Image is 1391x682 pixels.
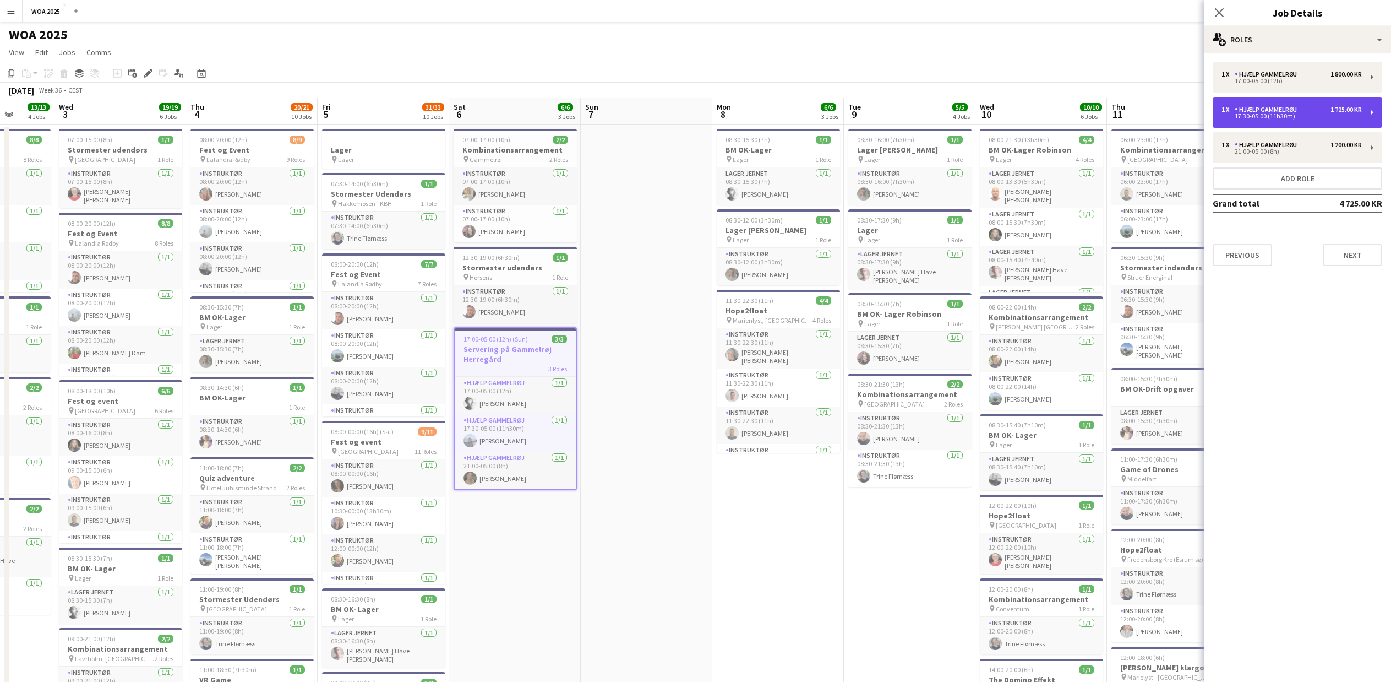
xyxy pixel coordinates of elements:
app-card-role: Lager Jernet1/108:00-15:40 (7h40m)[PERSON_NAME] Have [PERSON_NAME] [PERSON_NAME] [980,246,1103,286]
app-job-card: 06:30-15:30 (9h)2/2Stormester indendørs Struer Energihal2 RolesInstruktør1/106:30-15:30 (9h)[PERS... [1111,247,1235,364]
div: 12:00-22:00 (10h)1/1Hope2float [GEOGRAPHIC_DATA]1 RoleInstruktør1/112:00-22:00 (10h)[PERSON_NAME]... [980,495,1103,574]
h3: Kombinationsarrangement [848,389,972,399]
app-card-role: Instruktør1/108:30-16:00 (7h30m)[PERSON_NAME] [848,167,972,205]
span: [GEOGRAPHIC_DATA] [338,447,399,456]
span: 12:00-20:00 (8h) [989,585,1033,593]
span: 1 Role [157,155,173,164]
span: [GEOGRAPHIC_DATA] [864,400,925,408]
h3: Servering på Gammelrøj Herregård [455,344,576,364]
app-card-role: Lager Jernet1/108:00-13:30 (5h30m)[PERSON_NAME] [PERSON_NAME] [980,167,1103,208]
app-card-role: Instruktør1/106:30-15:30 (9h)[PERSON_NAME] [PERSON_NAME] [1111,323,1235,364]
app-job-card: 08:00-15:30 (7h30m)1/1BM OK-Drift opgaver1 RoleLager Jernet1/108:00-15:30 (7h30m)[PERSON_NAME] [1111,368,1235,444]
app-job-card: 06:00-23:00 (17h)2/2Kombinationsarrangement [GEOGRAPHIC_DATA]2 RolesInstruktør1/106:00-23:00 (17h... [1111,129,1235,242]
span: Gammelrøj [470,155,502,164]
span: 08:30-15:30 (7h) [199,303,244,311]
app-job-card: 08:30-16:00 (7h30m)1/1Lager [PERSON_NAME] Lager1 RoleInstruktør1/108:30-16:00 (7h30m)[PERSON_NAME] [848,129,972,205]
span: 1 Role [947,320,963,328]
span: Lager [864,155,880,164]
span: 1 Role [947,155,963,164]
span: 2 Roles [944,400,963,408]
app-job-card: 08:30-21:30 (13h)2/2Kombinationsarrangement [GEOGRAPHIC_DATA]2 RolesInstruktør1/108:30-21:30 (13h... [848,374,972,487]
span: 12:00-20:00 (8h) [1120,535,1165,544]
app-job-card: 07:00-15:00 (8h)1/1Stormester udendørs [GEOGRAPHIC_DATA]1 RoleInstruktør1/107:00-15:00 (8h)[PERSO... [59,129,182,208]
span: 2 Roles [23,403,42,412]
app-job-card: 08:00-22:00 (14h)2/2Kombinationsarrangement [PERSON_NAME] [GEOGRAPHIC_DATA] og [GEOGRAPHIC_DATA]2... [980,296,1103,410]
app-job-card: 08:00-18:00 (10h)6/6Fest og event [GEOGRAPHIC_DATA]6 RolesInstruktør1/108:00-16:00 (8h)[PERSON_NA... [59,380,182,543]
span: 2/2 [1079,303,1094,311]
span: 8/9 [290,136,305,144]
span: Lager [733,236,749,244]
app-job-card: 17:00-05:00 (12h) (Sun)3/3Servering på Gammelrøj Herregård3 RolesHjælp Gammelrøj1/117:00-05:00 (1... [454,327,577,490]
span: 1 Role [947,236,963,244]
span: 1 Role [552,273,568,282]
app-card-role: Instruktør1/108:30-21:30 (13h)[PERSON_NAME] [848,412,972,450]
div: 11:30-22:30 (11h)4/4Hope2float Marienlyst, [GEOGRAPHIC_DATA]4 RolesInstruktør1/111:30-22:30 (11h)... [717,290,840,453]
div: 12:00-20:00 (8h)1/1Kombinationsarrangement Conventum1 RoleInstruktør1/112:00-20:00 (8h)Trine Flør... [980,578,1103,654]
app-card-role: Instruktør1/112:00-00:00 (12h) [322,572,445,609]
app-card-role: Instruktør1/107:00-17:00 (10h)[PERSON_NAME] [454,205,577,242]
app-card-role: Instruktør1/108:00-16:00 (8h)[PERSON_NAME] [59,419,182,456]
app-card-role: Instruktør1/108:00-20:00 (12h)[PERSON_NAME] [190,167,314,205]
div: 08:30-15:30 (7h)1/1BM OK- Lager Robinson Lager1 RoleLager Jernet1/108:30-15:30 (7h)[PERSON_NAME] [848,293,972,369]
span: 3 Roles [548,365,567,373]
button: Previous [1213,244,1272,266]
app-card-role: Instruktør1/108:30-21:30 (13h)Trine Flørnæss [848,450,972,487]
app-card-role: Instruktør1/107:00-15:00 (8h)[PERSON_NAME] [PERSON_NAME] [59,167,182,208]
app-card-role: Lager Jernet1/108:30-15:30 (7h)[PERSON_NAME] [717,167,840,205]
app-job-card: 11:00-17:30 (6h30m)1/1Game of Drones Middelfart1 RoleInstruktør1/111:00-17:30 (6h30m)[PERSON_NAME] [1111,448,1235,524]
app-card-role: Instruktør1/108:00-22:00 (14h)[PERSON_NAME] [980,372,1103,410]
app-card-role: Instruktør1/109:00-15:00 (6h)[PERSON_NAME] [59,456,182,494]
app-card-role: Instruktør1/106:00-23:00 (17h)[PERSON_NAME] [1111,205,1235,242]
app-card-role: Instruktør1/108:00-20:00 (12h)[PERSON_NAME] [59,251,182,289]
app-card-role: Lager Jernet1/108:30-15:30 (7h)[PERSON_NAME] [848,332,972,369]
span: [GEOGRAPHIC_DATA] [75,407,135,415]
app-job-card: 08:00-21:30 (13h30m)4/4BM OK-Lager Robinson Lager4 RolesLager Jernet1/108:00-13:30 (5h30m)[PERSON... [980,129,1103,292]
span: 4/4 [816,296,831,305]
span: 06:30-15:30 (9h) [1120,253,1165,262]
span: 1 Role [1078,521,1094,529]
app-job-card: 08:00-00:00 (16h) (Sat)9/11Fest og event [GEOGRAPHIC_DATA]11 RolesInstruktør1/108:00-00:00 (16h)[... [322,421,445,584]
span: [GEOGRAPHIC_DATA] [1127,155,1188,164]
span: [GEOGRAPHIC_DATA] [75,155,135,164]
span: 1/1 [421,595,437,603]
span: 08:30-12:00 (3h30m) [725,216,783,224]
span: [PERSON_NAME] [GEOGRAPHIC_DATA] og [GEOGRAPHIC_DATA] [996,323,1076,331]
h3: BM OK- Lager Robinson [848,309,972,319]
span: Lager [996,441,1012,449]
span: Lalandia Rødby [206,155,250,164]
h3: Hope2float [717,306,840,316]
app-card-role: Instruktør1/109:00-15:00 (6h)[PERSON_NAME] [59,494,182,531]
span: 08:30-16:30 (8h) [331,595,375,603]
app-card-role: Instruktør1/111:00-17:30 (6h30m)[PERSON_NAME] [1111,487,1235,524]
h3: BM OK- Lager [980,430,1103,440]
span: Hotel Juhlsminde Strand [206,484,277,492]
h3: Stormester indendørs [1111,263,1235,273]
app-card-role: Lager Jernet1/108:00-15:30 (7h30m)[PERSON_NAME] [1111,407,1235,444]
span: Lager [996,155,1012,164]
span: 12:30-19:00 (6h30m) [462,253,520,262]
h3: Fest og Event [190,145,314,155]
span: 1/1 [816,136,831,144]
span: 1 Role [421,199,437,208]
h3: Lager [PERSON_NAME] [717,225,840,235]
span: 8/8 [158,219,173,228]
app-card-role: Lager Jernet1/108:30-15:30 (7h)[PERSON_NAME] [59,586,182,624]
span: Jobs [59,47,75,57]
h3: BM OK-Drift opgaver [1111,384,1235,394]
span: 11:30-22:30 (11h) [725,296,773,305]
h3: Fest og Event [59,229,182,239]
div: 11:00-19:00 (8h)1/1Stormester Udendørs [GEOGRAPHIC_DATA]1 RoleInstruktør1/111:00-19:00 (8h)Trine ... [190,578,314,654]
app-card-role: Instruktør1/112:30-19:00 (6h30m)[PERSON_NAME] [454,285,577,323]
app-card-role: Instruktør1/111:00-18:00 (7h)[PERSON_NAME] [PERSON_NAME] [190,533,314,574]
span: 2/2 [553,136,568,144]
app-card-role: Hjælp Gammelrøj1/117:00-05:00 (12h)[PERSON_NAME] [455,377,576,414]
span: 2 Roles [1076,323,1094,331]
app-job-card: 07:00-17:00 (10h)2/2Kombinationsarrangement Gammelrøj2 RolesInstruktør1/107:00-17:00 (10h)[PERSON... [454,129,577,242]
h3: Stormester udendørs [59,145,182,155]
span: 07:00-17:00 (10h) [462,136,510,144]
span: Lager [338,155,354,164]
